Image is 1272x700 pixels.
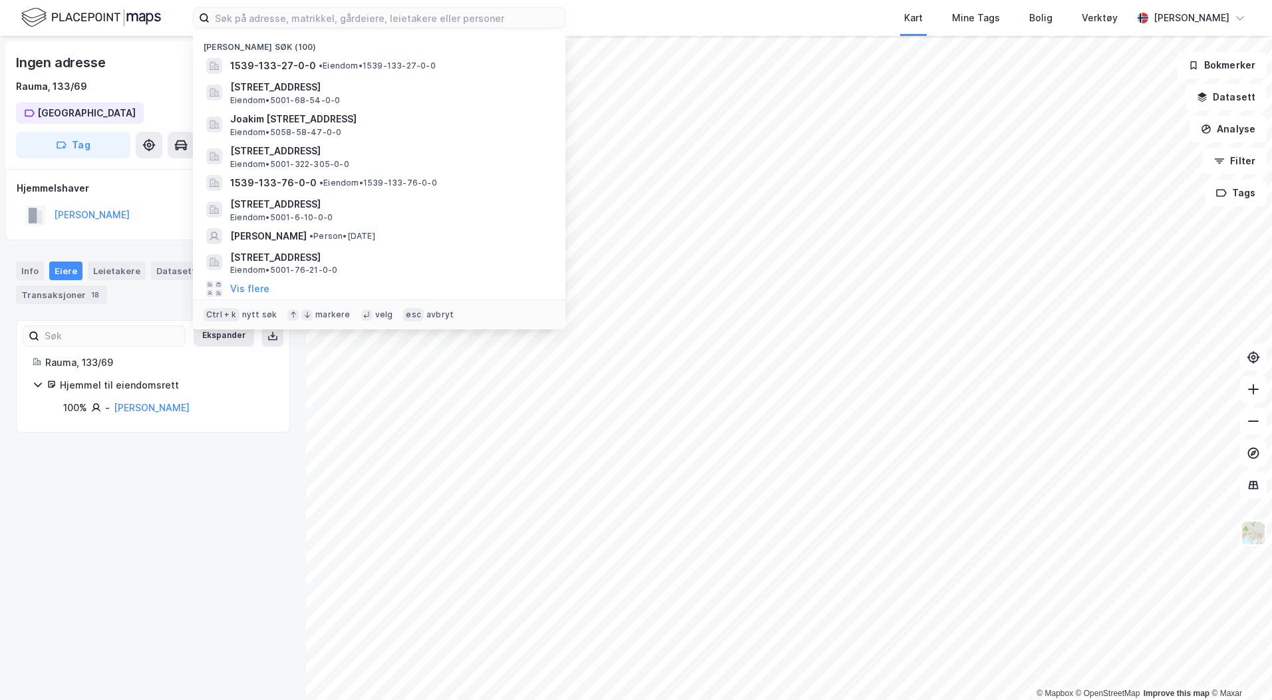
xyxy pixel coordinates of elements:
[230,79,550,95] span: [STREET_ADDRESS]
[210,8,565,28] input: Søk på adresse, matrikkel, gårdeiere, leietakere eller personer
[230,58,316,74] span: 1539-133-27-0-0
[1190,116,1267,142] button: Analyse
[319,178,437,188] span: Eiendom • 1539-133-76-0-0
[1205,180,1267,206] button: Tags
[230,111,550,127] span: Joakim [STREET_ADDRESS]
[230,212,333,223] span: Eiendom • 5001-6-10-0-0
[1203,148,1267,174] button: Filter
[1186,84,1267,110] button: Datasett
[1154,10,1229,26] div: [PERSON_NAME]
[426,309,454,320] div: avbryt
[16,262,44,280] div: Info
[39,326,185,346] input: Søk
[230,143,550,159] span: [STREET_ADDRESS]
[105,400,110,416] div: -
[319,61,323,71] span: •
[1076,689,1140,698] a: OpenStreetMap
[17,180,289,196] div: Hjemmelshaver
[114,402,190,413] a: [PERSON_NAME]
[309,231,375,242] span: Person • [DATE]
[204,308,239,321] div: Ctrl + k
[403,308,424,321] div: esc
[230,196,550,212] span: [STREET_ADDRESS]
[242,309,277,320] div: nytt søk
[16,285,107,304] div: Transaksjoner
[230,127,341,138] span: Eiendom • 5058-58-47-0-0
[1241,520,1266,546] img: Z
[230,175,317,191] span: 1539-133-76-0-0
[1205,636,1272,700] div: Kontrollprogram for chat
[319,178,323,188] span: •
[193,31,565,55] div: [PERSON_NAME] søk (100)
[1177,52,1267,79] button: Bokmerker
[194,325,254,347] button: Ekspander
[88,262,146,280] div: Leietakere
[230,95,340,106] span: Eiendom • 5001-68-54-0-0
[16,52,108,73] div: Ingen adresse
[1205,636,1272,700] iframe: Chat Widget
[45,355,273,371] div: Rauma, 133/69
[21,6,161,29] img: logo.f888ab2527a4732fd821a326f86c7f29.svg
[1082,10,1118,26] div: Verktøy
[230,159,349,170] span: Eiendom • 5001-322-305-0-0
[230,281,269,297] button: Vis flere
[319,61,436,71] span: Eiendom • 1539-133-27-0-0
[63,400,87,416] div: 100%
[88,288,102,301] div: 18
[1029,10,1052,26] div: Bolig
[60,377,273,393] div: Hjemmel til eiendomsrett
[16,132,130,158] button: Tag
[375,309,393,320] div: velg
[151,262,201,280] div: Datasett
[952,10,1000,26] div: Mine Tags
[315,309,350,320] div: markere
[230,228,307,244] span: [PERSON_NAME]
[37,105,136,121] div: [GEOGRAPHIC_DATA]
[230,250,550,265] span: [STREET_ADDRESS]
[309,231,313,241] span: •
[230,265,337,275] span: Eiendom • 5001-76-21-0-0
[1144,689,1209,698] a: Improve this map
[1036,689,1073,698] a: Mapbox
[49,262,82,280] div: Eiere
[16,79,87,94] div: Rauma, 133/69
[904,10,923,26] div: Kart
